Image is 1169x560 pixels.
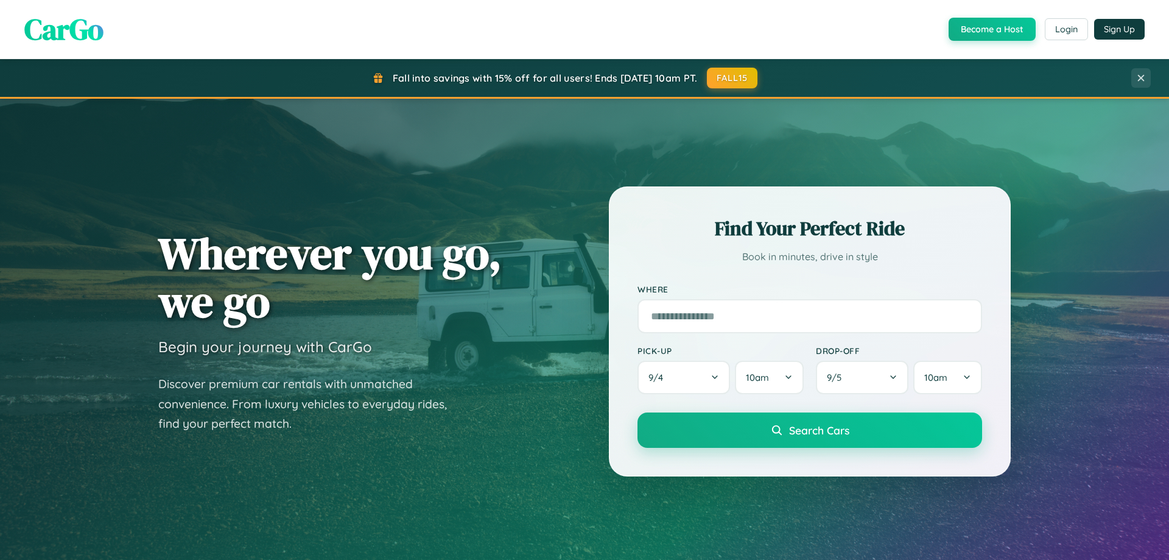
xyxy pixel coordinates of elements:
[158,338,372,356] h3: Begin your journey with CarGo
[637,248,982,266] p: Book in minutes, drive in style
[746,372,769,383] span: 10am
[1094,19,1145,40] button: Sign Up
[913,361,982,394] button: 10am
[648,372,669,383] span: 9 / 4
[827,372,848,383] span: 9 / 5
[637,346,804,356] label: Pick-up
[789,424,849,437] span: Search Cars
[924,372,947,383] span: 10am
[637,215,982,242] h2: Find Your Perfect Ride
[158,229,502,325] h1: Wherever you go, we go
[949,18,1036,41] button: Become a Host
[158,374,463,434] p: Discover premium car rentals with unmatched convenience. From luxury vehicles to everyday rides, ...
[816,361,908,394] button: 9/5
[24,9,104,49] span: CarGo
[735,361,804,394] button: 10am
[637,361,730,394] button: 9/4
[637,284,982,294] label: Where
[1045,18,1088,40] button: Login
[393,72,698,84] span: Fall into savings with 15% off for all users! Ends [DATE] 10am PT.
[637,413,982,448] button: Search Cars
[816,346,982,356] label: Drop-off
[707,68,758,88] button: FALL15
